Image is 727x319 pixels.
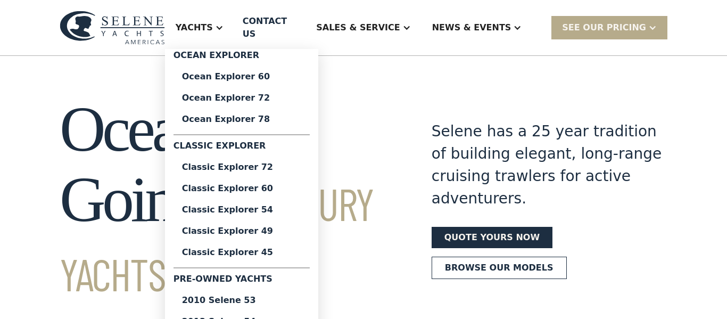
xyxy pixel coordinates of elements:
div: News & EVENTS [432,21,511,34]
div: Classic Explorer 45 [182,248,301,257]
div: Yachts [176,21,213,34]
div: Sales & Service [305,6,421,49]
a: Ocean Explorer 60 [174,66,310,87]
div: Ocean Explorer 72 [182,94,301,102]
div: 2010 Selene 53 [182,296,301,305]
div: SEE Our Pricing [562,21,646,34]
div: Contact US [243,15,298,40]
a: Browse our models [432,257,567,279]
div: Ocean Explorer [174,49,310,66]
a: Classic Explorer 45 [174,242,310,263]
div: Selene has a 25 year tradition of building elegant, long-range cruising trawlers for active adven... [432,120,667,210]
div: Sales & Service [316,21,400,34]
div: Ocean Explorer 60 [182,72,301,81]
a: Ocean Explorer 78 [174,109,310,130]
div: Classic Explorer [174,140,310,157]
div: Ocean Explorer 78 [182,115,301,124]
a: Classic Explorer 54 [174,199,310,220]
div: SEE Our Pricing [551,16,667,39]
a: 2010 Selene 53 [174,290,310,311]
a: Classic Explorer 49 [174,220,310,242]
div: Classic Explorer 72 [182,163,301,171]
div: Classic Explorer 60 [182,184,301,193]
div: Yachts [165,6,234,49]
a: Quote yours now [432,227,552,248]
a: Ocean Explorer 72 [174,87,310,109]
a: Classic Explorer 60 [174,178,310,199]
img: logo [60,11,165,45]
h1: Ocean-Going [60,94,393,305]
div: Pre-Owned Yachts [174,273,310,290]
div: Classic Explorer 49 [182,227,301,235]
div: Classic Explorer 54 [182,206,301,214]
a: Classic Explorer 72 [174,157,310,178]
div: News & EVENTS [422,6,533,49]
